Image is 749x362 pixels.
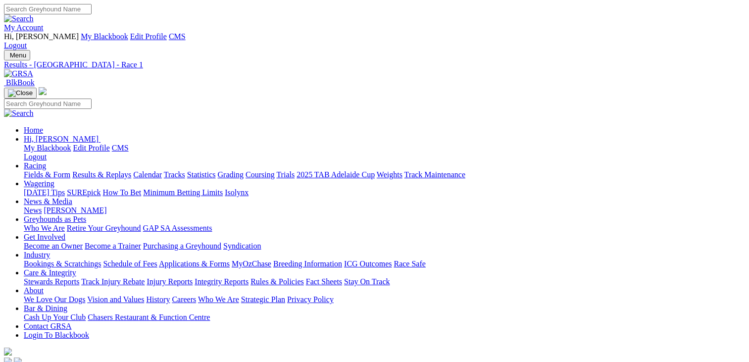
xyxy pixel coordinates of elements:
a: CMS [112,144,129,152]
a: Coursing [246,170,275,179]
a: Injury Reports [147,277,193,286]
a: Chasers Restaurant & Function Centre [88,313,210,321]
div: About [24,295,745,304]
a: Greyhounds as Pets [24,215,86,223]
a: Edit Profile [130,32,167,41]
img: Search [4,14,34,23]
a: Contact GRSA [24,322,71,330]
div: Racing [24,170,745,179]
a: [PERSON_NAME] [44,206,106,214]
a: Track Maintenance [404,170,465,179]
a: Strategic Plan [241,295,285,304]
div: My Account [4,32,745,50]
input: Search [4,4,92,14]
img: Close [8,89,33,97]
a: News & Media [24,197,72,206]
a: Minimum Betting Limits [143,188,223,197]
button: Toggle navigation [4,50,30,60]
div: Greyhounds as Pets [24,224,745,233]
a: 2025 TAB Adelaide Cup [297,170,375,179]
a: Bookings & Scratchings [24,259,101,268]
a: My Account [4,23,44,32]
a: Who We Are [24,224,65,232]
a: Industry [24,251,50,259]
div: Get Involved [24,242,745,251]
a: Privacy Policy [287,295,334,304]
a: Race Safe [394,259,425,268]
a: Integrity Reports [195,277,249,286]
a: Edit Profile [73,144,110,152]
span: Hi, [PERSON_NAME] [24,135,99,143]
img: logo-grsa-white.png [4,348,12,356]
a: Purchasing a Greyhound [143,242,221,250]
a: Vision and Values [87,295,144,304]
a: Weights [377,170,402,179]
div: News & Media [24,206,745,215]
a: Statistics [187,170,216,179]
a: Cash Up Your Club [24,313,86,321]
a: About [24,286,44,295]
span: BlkBook [6,78,35,87]
div: Industry [24,259,745,268]
a: My Blackbook [24,144,71,152]
a: Login To Blackbook [24,331,89,339]
a: Fact Sheets [306,277,342,286]
a: CMS [169,32,186,41]
a: Results & Replays [72,170,131,179]
a: Hi, [PERSON_NAME] [24,135,100,143]
a: Become an Owner [24,242,83,250]
a: Schedule of Fees [103,259,157,268]
a: Get Involved [24,233,65,241]
a: Track Injury Rebate [81,277,145,286]
a: News [24,206,42,214]
a: Grading [218,170,244,179]
span: Hi, [PERSON_NAME] [4,32,79,41]
a: Stay On Track [344,277,390,286]
a: My Blackbook [81,32,128,41]
a: BlkBook [4,78,35,87]
a: Careers [172,295,196,304]
a: Stewards Reports [24,277,79,286]
a: Bar & Dining [24,304,67,312]
a: MyOzChase [232,259,271,268]
a: Home [24,126,43,134]
a: SUREpick [67,188,100,197]
div: Wagering [24,188,745,197]
a: Logout [24,153,47,161]
img: Search [4,109,34,118]
a: [DATE] Tips [24,188,65,197]
a: Trials [276,170,295,179]
a: Results - [GEOGRAPHIC_DATA] - Race 1 [4,60,745,69]
div: Care & Integrity [24,277,745,286]
span: Menu [10,52,26,59]
a: We Love Our Dogs [24,295,85,304]
button: Toggle navigation [4,88,37,99]
img: logo-grsa-white.png [39,87,47,95]
a: ICG Outcomes [344,259,392,268]
a: Wagering [24,179,54,188]
a: Racing [24,161,46,170]
a: Rules & Policies [250,277,304,286]
a: Breeding Information [273,259,342,268]
div: Hi, [PERSON_NAME] [24,144,745,161]
a: History [146,295,170,304]
a: Who We Are [198,295,239,304]
a: Syndication [223,242,261,250]
a: How To Bet [103,188,142,197]
a: GAP SA Assessments [143,224,212,232]
a: Isolynx [225,188,249,197]
a: Applications & Forms [159,259,230,268]
a: Retire Your Greyhound [67,224,141,232]
a: Logout [4,41,27,50]
input: Search [4,99,92,109]
a: Calendar [133,170,162,179]
img: GRSA [4,69,33,78]
a: Fields & Form [24,170,70,179]
div: Bar & Dining [24,313,745,322]
a: Become a Trainer [85,242,141,250]
a: Tracks [164,170,185,179]
a: Care & Integrity [24,268,76,277]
